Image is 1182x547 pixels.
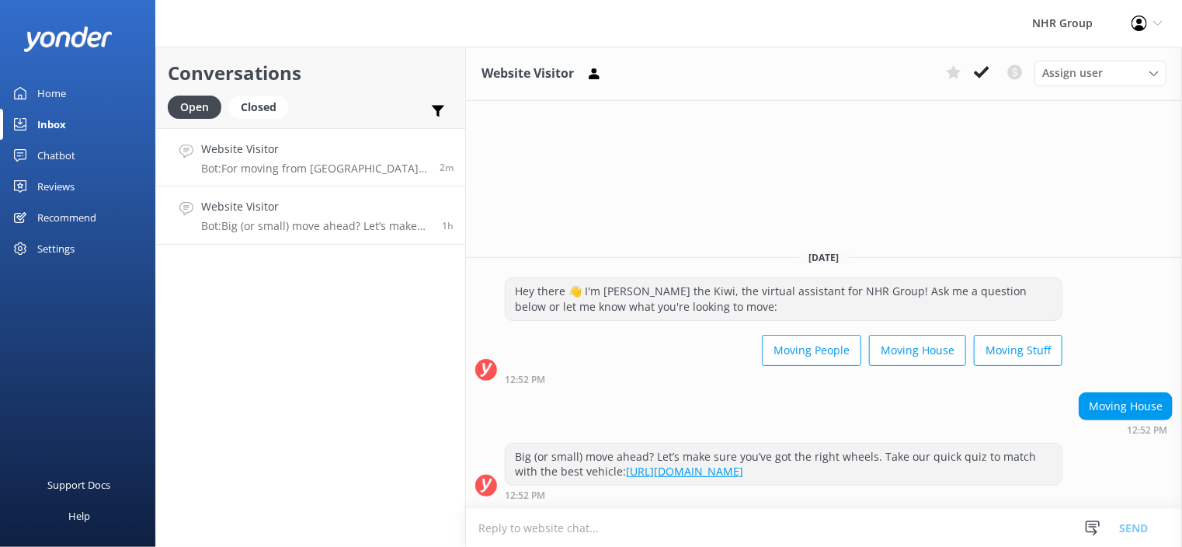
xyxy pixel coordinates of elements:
a: [URL][DOMAIN_NAME] [626,464,743,479]
div: Inbox [37,109,66,140]
h4: Website Visitor [201,198,430,215]
button: Moving People [762,335,861,366]
a: Website VisitorBot:For moving from [GEOGRAPHIC_DATA] to [GEOGRAPHIC_DATA], you can rent a 3 Ton 1... [156,128,465,186]
div: Settings [37,233,75,264]
a: Open [168,98,229,115]
button: Moving Stuff [974,335,1062,366]
div: Chatbot [37,140,75,171]
strong: 12:52 PM [505,491,545,500]
div: Hey there 👋 I'm [PERSON_NAME] the Kiwi, the virtual assistant for NHR Group! Ask me a question be... [506,278,1062,319]
a: Closed [229,98,296,115]
span: Assign user [1042,64,1103,82]
div: Moving House [1079,393,1172,420]
div: Reviews [37,171,75,202]
div: Home [37,78,66,109]
div: Assign User [1034,61,1166,85]
strong: 12:52 PM [505,375,545,385]
a: Website VisitorBot:Big (or small) move ahead? Let’s make sure you’ve got the right wheels. Take o... [156,186,465,245]
div: Support Docs [48,469,111,500]
h3: Website Visitor [481,64,574,84]
div: Oct 15 2025 12:52pm (UTC +13:00) Pacific/Auckland [505,490,1062,500]
div: Big (or small) move ahead? Let’s make sure you’ve got the right wheels. Take our quick quiz to ma... [506,444,1062,485]
strong: 12:52 PM [1127,426,1167,435]
div: Oct 15 2025 12:52pm (UTC +13:00) Pacific/Auckland [505,374,1062,385]
img: yonder-white-logo.png [23,26,113,52]
span: Oct 15 2025 02:50pm (UTC +13:00) Pacific/Auckland [440,161,454,174]
div: Recommend [37,202,96,233]
h2: Conversations [168,58,454,88]
span: [DATE] [800,251,849,264]
p: Bot: For moving from [GEOGRAPHIC_DATA] to [GEOGRAPHIC_DATA], you can rent a 3 Ton 17–19m³ tail li... [201,162,428,176]
div: Help [68,500,90,531]
p: Bot: Big (or small) move ahead? Let’s make sure you’ve got the right wheels. Take our quick quiz ... [201,219,430,233]
button: Moving House [869,335,966,366]
div: Closed [229,96,288,119]
div: Open [168,96,221,119]
div: Oct 15 2025 12:52pm (UTC +13:00) Pacific/Auckland [1079,424,1173,435]
span: Oct 15 2025 12:52pm (UTC +13:00) Pacific/Auckland [442,219,454,232]
h4: Website Visitor [201,141,428,158]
